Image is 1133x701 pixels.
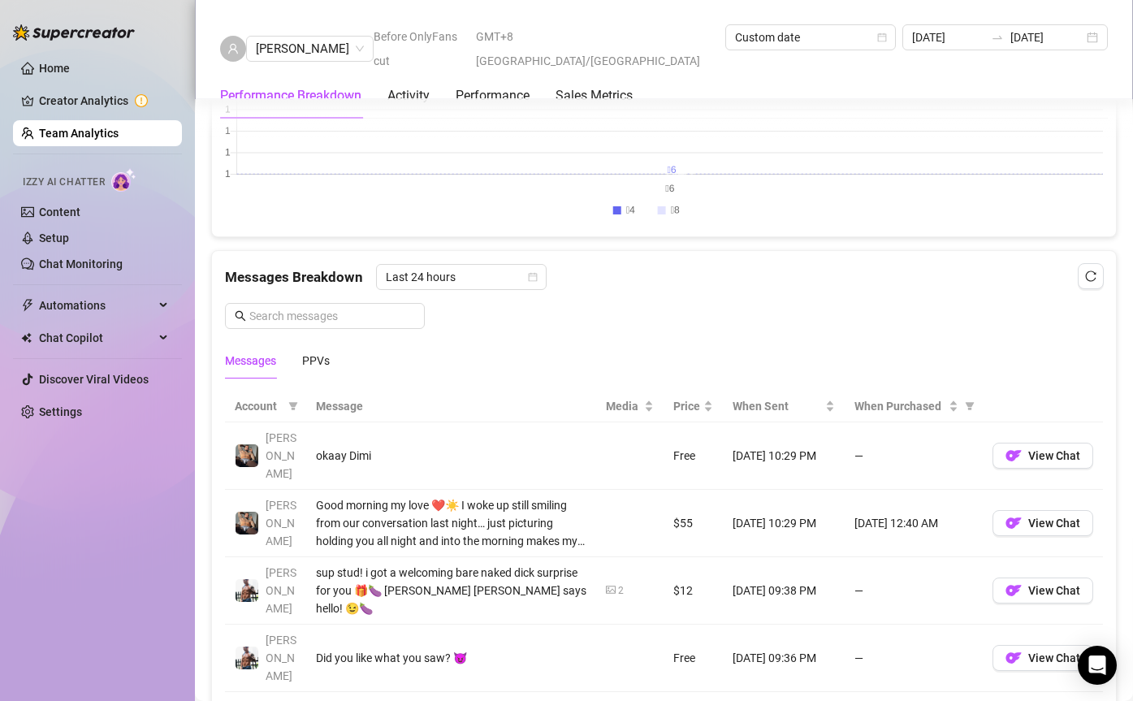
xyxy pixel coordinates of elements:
span: When Purchased [854,397,945,415]
td: [DATE] 09:36 PM [723,625,845,692]
div: Performance [456,86,530,106]
a: Team Analytics [39,127,119,140]
img: OF [1005,448,1022,464]
span: [PERSON_NAME] [266,566,296,615]
img: OF [1005,650,1022,666]
span: [PERSON_NAME] [266,634,296,682]
span: filter [965,401,975,411]
img: JUSTIN [236,647,258,669]
span: picture [606,585,616,595]
input: Search messages [249,307,415,325]
th: Price [664,391,723,422]
span: user [227,43,239,54]
span: View Chat [1028,449,1080,462]
span: filter [285,394,301,418]
a: OFView Chat [992,656,1093,669]
a: Creator Analytics exclamation-circle [39,88,169,114]
img: AI Chatter [111,168,136,192]
span: Izzy AI Chatter [23,175,105,190]
span: filter [288,401,298,411]
span: View Chat [1028,651,1080,664]
td: — [845,557,983,625]
span: filter [962,394,978,418]
span: GMT+8 [GEOGRAPHIC_DATA]/[GEOGRAPHIC_DATA] [476,24,716,73]
img: OF [1005,582,1022,599]
img: logo-BBDzfeDw.svg [13,24,135,41]
td: $12 [664,557,723,625]
th: Media [596,391,664,422]
td: — [845,422,983,490]
div: PPVs [302,352,330,370]
span: to [991,31,1004,44]
div: Did you like what you saw? 😈 [316,649,586,667]
a: Content [39,206,80,219]
div: Sales Metrics [556,86,633,106]
input: End date [1010,28,1083,46]
span: search [235,310,246,322]
div: sup stud! i got a welcoming bare naked dick surprise for you 🎁🍆 [PERSON_NAME] [PERSON_NAME] says ... [316,564,586,617]
button: OFView Chat [992,510,1093,536]
th: When Purchased [845,391,983,422]
button: OFView Chat [992,578,1093,604]
img: OF [1005,515,1022,531]
td: — [845,625,983,692]
td: Free [664,625,723,692]
span: calendar [877,32,887,42]
img: George [236,444,258,467]
span: View Chat [1028,517,1080,530]
td: [DATE] 12:40 AM [845,490,983,557]
span: [PERSON_NAME] [266,499,296,547]
span: Media [606,397,641,415]
td: [DATE] 10:29 PM [723,490,845,557]
td: [DATE] 10:29 PM [723,422,845,490]
td: $55 [664,490,723,557]
div: Messages [225,352,276,370]
span: reload [1085,270,1096,282]
a: Home [39,62,70,75]
span: Chloe Louise [256,37,364,61]
div: Activity [387,86,430,106]
span: thunderbolt [21,299,34,312]
div: Messages Breakdown [225,264,1103,290]
input: Start date [912,28,985,46]
span: Before OnlyFans cut [374,24,466,73]
img: Chat Copilot [21,332,32,344]
td: [DATE] 09:38 PM [723,557,845,625]
span: Automations [39,292,154,318]
span: swap-right [991,31,1004,44]
img: George [236,512,258,534]
span: Price [673,397,700,415]
a: OFView Chat [992,588,1093,601]
span: View Chat [1028,584,1080,597]
div: 2 [618,583,624,599]
th: When Sent [723,391,845,422]
span: When Sent [733,397,822,415]
img: JUSTIN [236,579,258,602]
span: [PERSON_NAME] [266,431,296,480]
a: Chat Monitoring [39,257,123,270]
span: calendar [528,272,538,282]
span: Last 24 hours [386,265,537,289]
a: OFView Chat [992,521,1093,534]
th: Message [306,391,596,422]
div: Performance Breakdown [220,86,361,106]
a: Setup [39,232,69,244]
button: OFView Chat [992,443,1093,469]
span: Chat Copilot [39,325,154,351]
a: Discover Viral Videos [39,373,149,386]
td: Free [664,422,723,490]
div: Open Intercom Messenger [1078,646,1117,685]
a: OFView Chat [992,453,1093,466]
div: Good morning my love ❤️☀️ I woke up still smiling from our conversation last night… just picturin... [316,496,586,550]
button: OFView Chat [992,645,1093,671]
div: okaay Dimi [316,447,586,465]
span: Account [235,397,282,415]
span: Custom date [735,25,886,50]
a: Settings [39,405,82,418]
